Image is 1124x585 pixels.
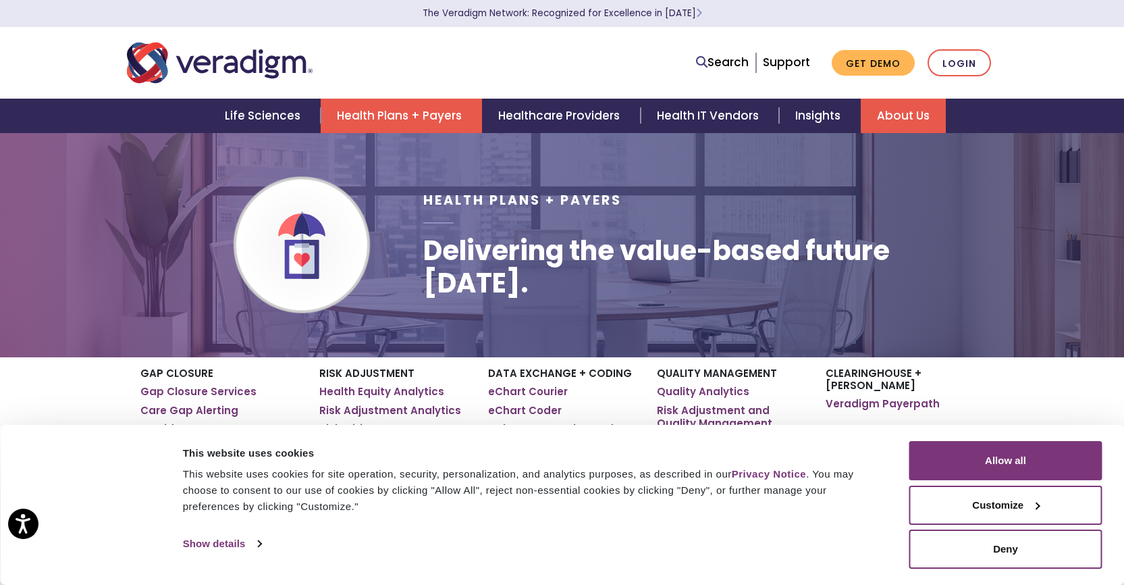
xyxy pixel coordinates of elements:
[861,99,946,133] a: About Us
[140,385,257,399] a: Gap Closure Services
[641,99,779,133] a: Health IT Vendors
[488,385,568,399] a: eChart Courier
[183,445,879,461] div: This website uses cookies
[183,534,261,554] a: Show details
[423,234,997,299] h1: Delivering the value-based future [DATE].
[865,488,1108,569] iframe: Drift Chat Widget
[909,441,1102,480] button: Allow all
[909,486,1102,525] button: Customize
[319,422,393,436] a: Risk Mitigator
[183,466,879,515] div: This website uses cookies for site operation, security, personalization, and analytics purposes, ...
[140,422,299,449] a: Provider Engagement Solutions
[319,404,461,417] a: Risk Adjustment Analytics
[779,99,861,133] a: Insights
[209,99,321,133] a: Life Sciences
[928,49,991,77] a: Login
[127,41,313,85] img: Veradigm logo
[482,99,640,133] a: Healthcare Providers
[423,7,702,20] a: The Veradigm Network: Recognized for Excellence in [DATE]Learn More
[321,99,482,133] a: Health Plans + Payers
[696,53,749,72] a: Search
[657,404,805,430] a: Risk Adjustment and Quality Management
[319,385,444,399] a: Health Equity Analytics
[140,404,238,417] a: Care Gap Alerting
[732,468,806,480] a: Privacy Notice
[763,54,810,70] a: Support
[826,397,940,411] a: Veradigm Payerpath
[657,385,749,399] a: Quality Analytics
[832,50,915,76] a: Get Demo
[488,404,562,417] a: eChart Coder
[696,7,702,20] span: Learn More
[423,191,622,209] span: Health Plans + Payers
[488,422,637,449] a: eChart Integration and Analytics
